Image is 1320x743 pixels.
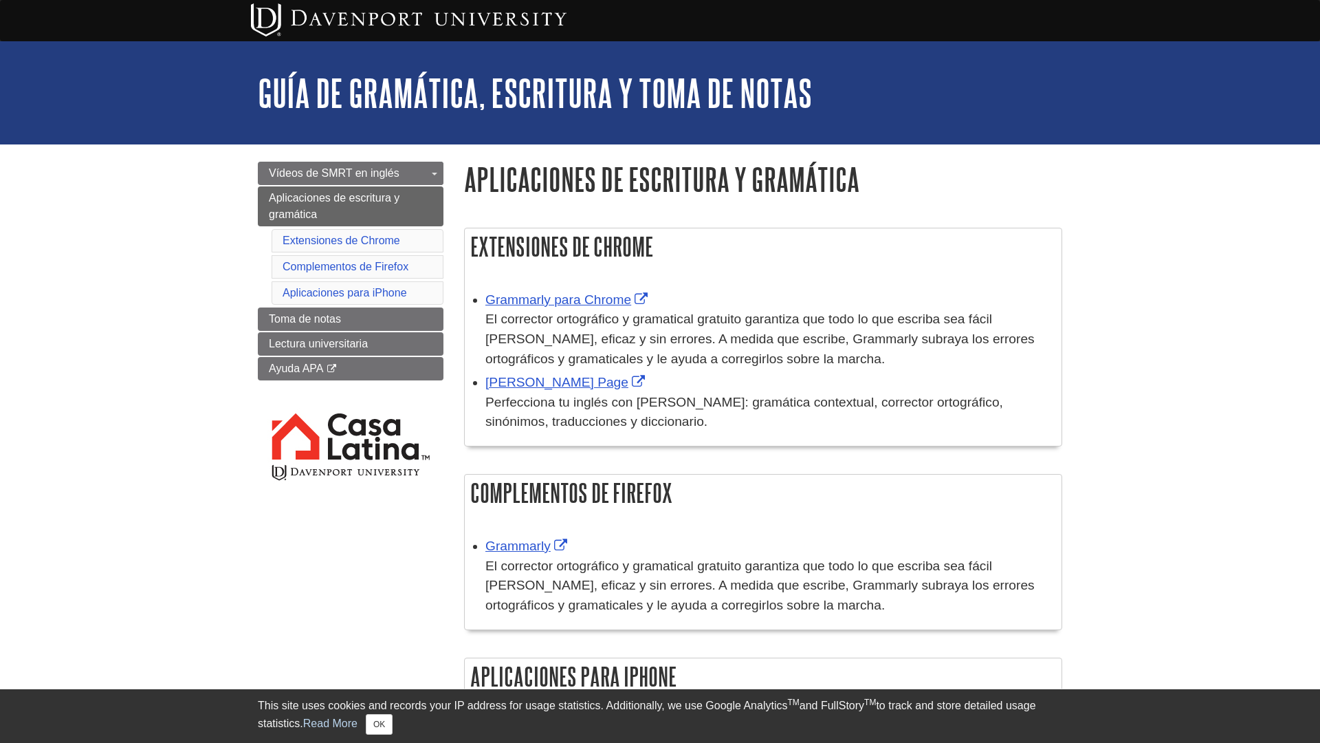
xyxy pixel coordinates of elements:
[485,375,648,389] a: Link opens in new window
[485,539,571,553] a: Link opens in new window
[283,287,407,299] a: Aplicaciones para iPhone
[485,393,1055,433] div: Perfecciona tu inglés con [PERSON_NAME]: gramática contextual, corrector ortográfico, sinónimos, ...
[283,235,400,246] a: Extensiones de Chrome
[283,261,408,272] a: Complementos de Firefox
[251,3,566,36] img: Davenport University
[787,698,799,707] sup: TM
[326,365,338,374] i: This link opens in a new window
[465,475,1061,511] h2: Complementos de Firefox
[485,292,651,307] a: Link opens in new window
[258,162,443,185] a: Vídeos de SMRT en inglés
[465,228,1061,265] h2: Extensiones de Chrome
[269,192,399,220] span: Aplicaciones de escritura y gramática
[258,186,443,226] a: Aplicaciones de escritura y gramática
[269,313,341,325] span: Toma de notas
[366,714,393,735] button: Close
[258,72,812,114] a: Guía de gramática, escritura y toma de notas
[864,698,876,707] sup: TM
[464,162,1062,197] h1: Aplicaciones de escritura y gramática
[269,338,368,349] span: Lectura universitaria
[258,357,443,380] a: Ayuda APA
[485,557,1055,616] div: El corrector ortográfico y gramatical gratuito garantiza que todo lo que escriba sea fácil [PERSO...
[269,167,399,179] span: Vídeos de SMRT en inglés
[258,698,1062,735] div: This site uses cookies and records your IP address for usage statistics. Additionally, we use Goo...
[258,332,443,356] a: Lectura universitaria
[258,162,443,506] div: Guide Page Menu
[303,718,357,729] a: Read More
[258,308,443,331] a: Toma de notas
[465,658,1061,695] h2: Aplicaciones para iPhone
[485,310,1055,369] div: El corrector ortográfico y gramatical gratuito garantiza que todo lo que escriba sea fácil [PERSO...
[269,363,323,374] span: Ayuda APA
